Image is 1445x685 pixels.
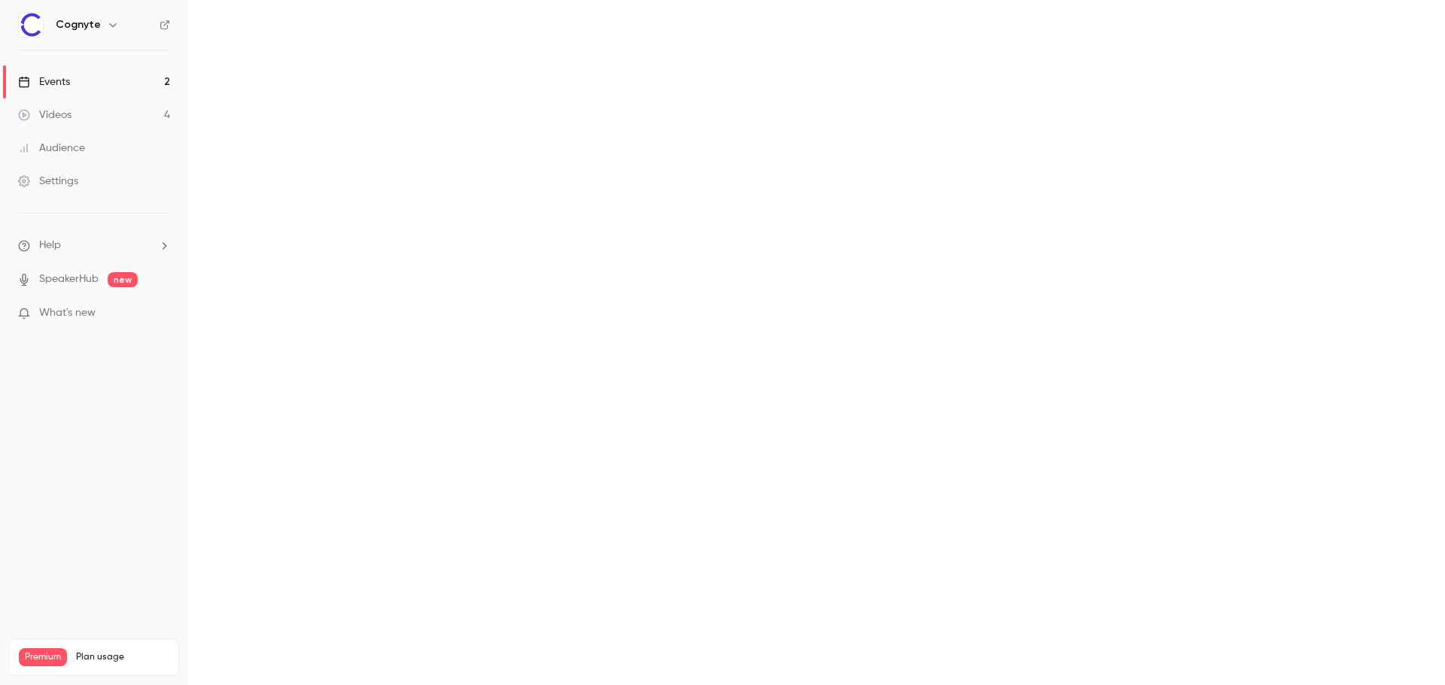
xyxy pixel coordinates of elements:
[56,17,101,32] h6: Cognyte
[18,74,70,89] div: Events
[19,13,43,37] img: Cognyte
[19,648,67,666] span: Premium
[18,174,78,189] div: Settings
[18,108,71,123] div: Videos
[108,272,138,287] span: new
[39,305,96,321] span: What's new
[18,238,170,253] li: help-dropdown-opener
[76,651,169,663] span: Plan usage
[39,271,99,287] a: SpeakerHub
[152,307,170,320] iframe: Noticeable Trigger
[18,141,85,156] div: Audience
[39,238,61,253] span: Help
